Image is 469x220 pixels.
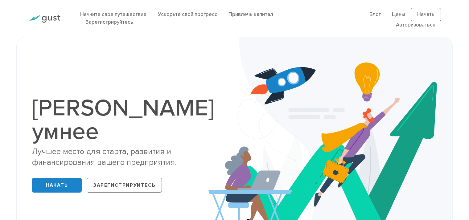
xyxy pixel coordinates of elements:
a: Начать [32,178,82,193]
a: Начните свое путешествие [80,11,146,18]
font: Зарегистрируйтесь [93,182,155,188]
a: Зарегистрируйтесь [86,19,133,25]
a: Ускорьте свой прогресс [158,11,217,18]
a: Цены [392,11,405,18]
font: Начать [46,182,68,188]
a: Начать [411,8,441,22]
a: Зарегистрируйтесь [87,178,162,193]
a: Авторизоваться [396,22,435,28]
a: Блог [369,11,381,18]
img: Логотип Порыва [28,15,60,23]
font: [PERSON_NAME] умнее [32,94,214,145]
a: Привлечь капитал [228,11,273,18]
font: Начать [417,11,434,18]
font: Лучшее место для старта, развития и финансирования вашего предприятия. [32,147,177,167]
